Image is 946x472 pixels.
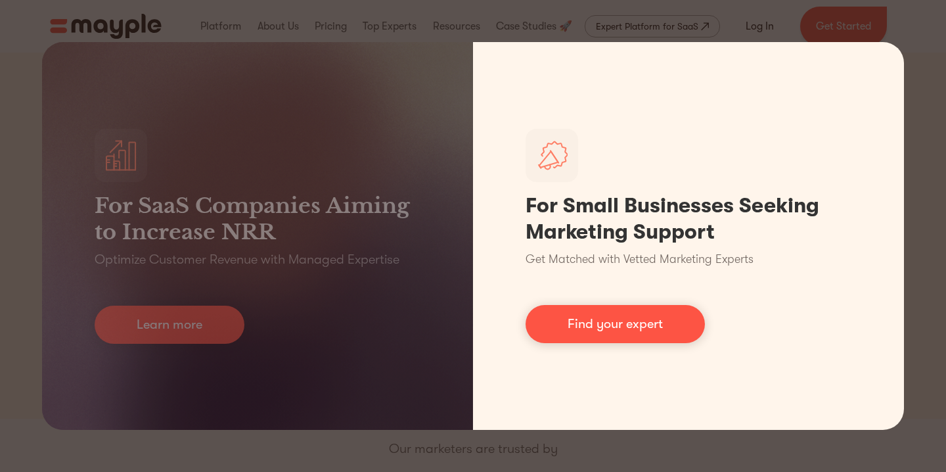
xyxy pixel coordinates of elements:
p: Optimize Customer Revenue with Managed Expertise [95,250,399,269]
h1: For Small Businesses Seeking Marketing Support [526,193,851,245]
a: Find your expert [526,305,705,343]
p: Get Matched with Vetted Marketing Experts [526,250,754,268]
a: Learn more [95,306,244,344]
h3: For SaaS Companies Aiming to Increase NRR [95,193,420,245]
